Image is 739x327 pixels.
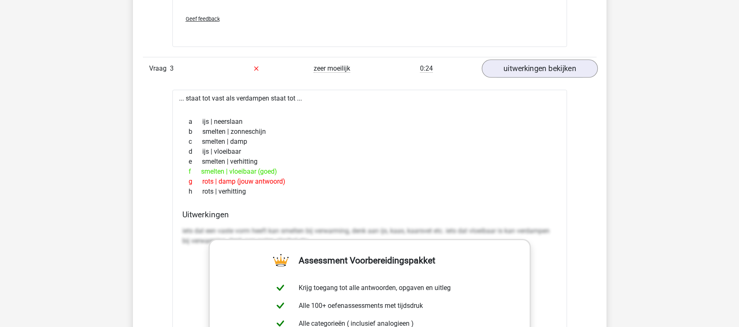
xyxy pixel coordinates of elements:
p: iets dat een vaste vorm heeft kan smelten bij verwarming, denk aan ijs, kaas, kaarsvet etc. iets ... [182,226,557,246]
div: rots | verhitting [182,187,557,197]
div: rots | damp (jouw antwoord) [182,177,557,187]
span: e [189,157,202,167]
span: 3 [170,64,174,72]
span: Vraag [149,64,170,74]
div: ijs | vloeibaar [182,147,557,157]
span: 0:24 [420,64,433,73]
div: ijs | neerslaan [182,117,557,127]
span: g [189,177,202,187]
span: zeer moeilijk [314,64,350,73]
div: smelten | verhitting [182,157,557,167]
div: smelten | damp [182,137,557,147]
span: c [189,137,202,147]
span: f [189,167,201,177]
span: Geef feedback [186,16,220,22]
a: uitwerkingen bekijken [481,59,597,78]
span: h [189,187,202,197]
span: d [189,147,202,157]
h4: Uitwerkingen [182,210,557,219]
span: b [189,127,202,137]
span: a [189,117,202,127]
div: smelten | zonneschijn [182,127,557,137]
div: smelten | vloeibaar (goed) [182,167,557,177]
